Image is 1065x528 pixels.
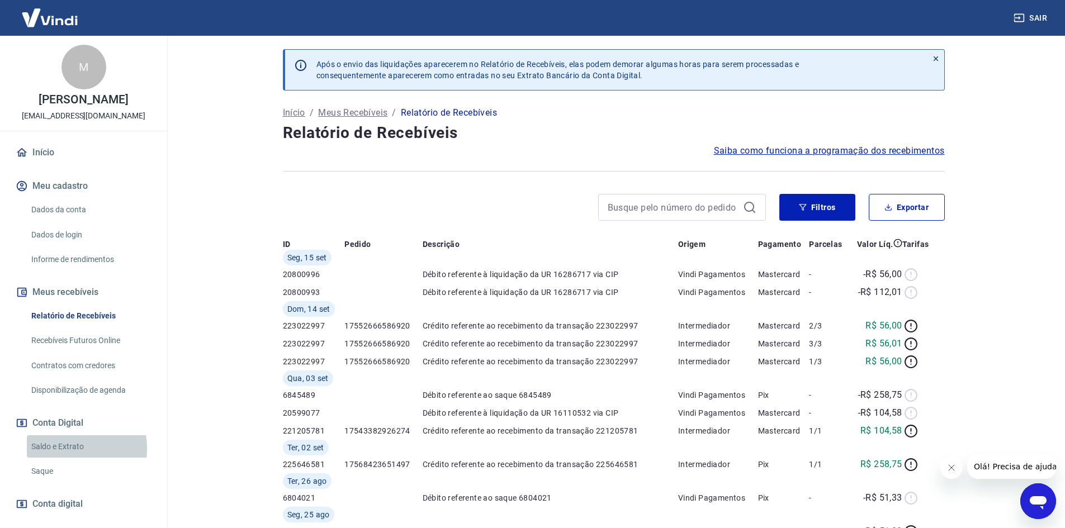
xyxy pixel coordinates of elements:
p: R$ 258,75 [860,458,902,471]
p: 17552666586920 [344,320,422,331]
p: Após o envio das liquidações aparecerem no Relatório de Recebíveis, elas podem demorar algumas ho... [316,59,799,81]
button: Meu cadastro [13,174,154,198]
p: 225646581 [283,459,345,470]
p: -R$ 56,00 [863,268,902,281]
p: Valor Líq. [857,239,893,250]
p: -R$ 258,75 [858,388,902,402]
input: Busque pelo número do pedido [608,199,739,216]
p: Relatório de Recebíveis [401,106,497,120]
p: Intermediador [678,459,758,470]
a: Contratos com credores [27,354,154,377]
span: Olá! Precisa de ajuda? [7,8,94,17]
p: -R$ 104,58 [858,406,902,420]
p: R$ 56,01 [865,337,902,350]
p: 1/3 [809,356,848,367]
p: Vindi Pagamentos [678,269,758,280]
p: 2/3 [809,320,848,331]
p: Mastercard [758,356,810,367]
a: Dados da conta [27,198,154,221]
p: Pedido [344,239,371,250]
a: Meus Recebíveis [318,106,387,120]
button: Conta Digital [13,411,154,435]
p: 6845489 [283,389,345,401]
p: Intermediador [678,320,758,331]
p: Pix [758,459,810,470]
p: Mastercard [758,407,810,418]
p: Vindi Pagamentos [678,389,758,401]
a: Recebíveis Futuros Online [27,329,154,352]
p: 6804021 [283,492,345,503]
p: Crédito referente ao recebimento da transação 221205781 [423,425,678,436]
a: Saiba como funciona a programação dos recebimentos [714,144,945,158]
a: Saldo e Extrato [27,435,154,458]
p: R$ 56,00 [865,319,902,332]
p: Mastercard [758,338,810,349]
p: -R$ 112,01 [858,286,902,299]
p: - [809,269,848,280]
p: R$ 104,58 [860,424,902,437]
span: Seg, 15 set [287,252,327,263]
p: Débito referente à liquidação da UR 16110532 via CIP [423,407,678,418]
p: Parcelas [809,239,842,250]
p: Crédito referente ao recebimento da transação 223022997 [423,356,678,367]
p: Débito referente ao saque 6804021 [423,492,678,503]
p: 17568423651497 [344,459,422,470]
button: Sair [1011,8,1052,28]
a: Informe de rendimentos [27,248,154,271]
p: - [809,492,848,503]
p: Vindi Pagamentos [678,287,758,298]
button: Exportar [869,194,945,221]
a: Saque [27,460,154,483]
p: 1/1 [809,459,848,470]
iframe: Fechar mensagem [940,456,963,479]
button: Filtros [779,194,855,221]
p: 17552666586920 [344,356,422,367]
p: Intermediador [678,425,758,436]
p: R$ 56,00 [865,355,902,368]
p: / [392,106,396,120]
iframe: Botão para abrir a janela de mensagens [1020,483,1056,519]
span: Conta digital [32,496,83,512]
a: Dados de login [27,223,154,246]
h4: Relatório de Recebíveis [283,122,945,144]
a: Relatório de Recebíveis [27,305,154,327]
p: 20800993 [283,287,345,298]
p: Descrição [423,239,460,250]
p: Débito referente à liquidação da UR 16286717 via CIP [423,287,678,298]
p: [EMAIL_ADDRESS][DOMAIN_NAME] [22,110,145,122]
p: Crédito referente ao recebimento da transação 223022997 [423,320,678,331]
p: - [809,407,848,418]
p: Tarifas [902,239,929,250]
p: - [809,389,848,401]
p: 1/1 [809,425,848,436]
button: Meus recebíveis [13,280,154,305]
p: Pix [758,492,810,503]
p: [PERSON_NAME] [39,94,128,106]
div: M [61,45,106,89]
img: Vindi [13,1,86,35]
a: Início [13,140,154,165]
p: Vindi Pagamentos [678,407,758,418]
span: Dom, 14 set [287,303,330,315]
span: Seg, 25 ago [287,509,330,520]
p: Intermediador [678,338,758,349]
p: ID [283,239,291,250]
p: Vindi Pagamentos [678,492,758,503]
iframe: Mensagem da empresa [967,454,1056,479]
p: -R$ 51,33 [863,491,902,505]
span: Ter, 02 set [287,442,324,453]
p: 3/3 [809,338,848,349]
p: Crédito referente ao recebimento da transação 225646581 [423,459,678,470]
p: Débito referente à liquidação da UR 16286717 via CIP [423,269,678,280]
p: 223022997 [283,338,345,349]
a: Início [283,106,305,120]
p: 223022997 [283,356,345,367]
p: 223022997 [283,320,345,331]
a: Conta digital [13,492,154,516]
p: Débito referente ao saque 6845489 [423,389,678,401]
p: / [310,106,314,120]
p: Mastercard [758,269,810,280]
